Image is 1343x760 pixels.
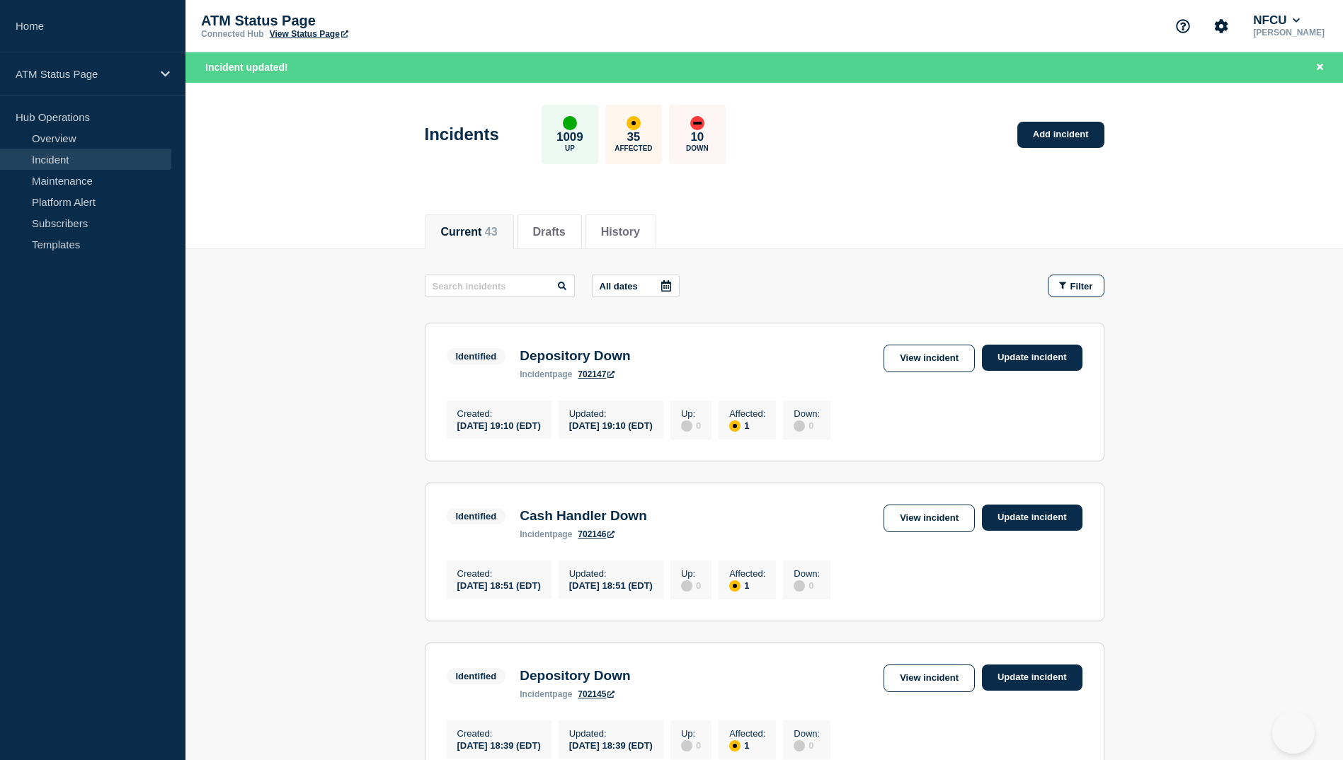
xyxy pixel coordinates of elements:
div: disabled [681,580,692,592]
a: 702145 [578,689,615,699]
div: disabled [681,740,692,752]
div: [DATE] 18:39 (EDT) [457,739,541,751]
iframe: Help Scout Beacon - Open [1272,711,1315,754]
span: Identified [447,348,506,364]
div: 0 [681,739,701,752]
p: Up : [681,568,701,579]
p: page [520,689,572,699]
p: [PERSON_NAME] [1250,28,1327,38]
p: Updated : [569,568,653,579]
a: View incident [884,345,975,372]
p: page [520,529,572,539]
button: NFCU [1250,13,1303,28]
input: Search incidents [425,275,575,297]
button: Account settings [1206,11,1236,41]
span: incident [520,369,552,379]
p: Up : [681,728,701,739]
a: 702146 [578,529,615,539]
div: disabled [794,580,805,592]
p: Affected : [729,568,765,579]
a: View incident [884,664,975,692]
div: 1 [729,579,765,592]
p: Down : [794,728,820,739]
div: disabled [794,740,805,752]
div: [DATE] 19:10 (EDT) [569,419,653,431]
p: 35 [627,130,640,144]
p: Down : [794,568,820,579]
a: Update incident [982,345,1082,371]
span: incident [520,529,552,539]
div: [DATE] 19:10 (EDT) [457,419,541,431]
div: 0 [794,579,820,592]
button: All dates [592,275,680,297]
h3: Depository Down [520,348,630,364]
span: Identified [447,508,506,524]
div: [DATE] 18:51 (EDT) [569,579,653,591]
span: incident [520,689,552,699]
p: Affected : [729,728,765,739]
h3: Depository Down [520,668,630,684]
p: Affected : [729,408,765,419]
div: 1 [729,419,765,432]
p: Down : [794,408,820,419]
p: Updated : [569,728,653,739]
p: 10 [690,130,704,144]
a: View incident [884,505,975,532]
a: View Status Page [270,29,348,39]
div: affected [729,740,741,752]
div: 0 [794,739,820,752]
p: Down [686,144,709,152]
a: Add incident [1017,122,1104,148]
div: 0 [794,419,820,432]
h1: Incidents [425,125,499,144]
p: Up [565,144,575,152]
div: [DATE] 18:51 (EDT) [457,579,541,591]
div: down [690,116,704,130]
div: affected [729,420,741,432]
p: Updated : [569,408,653,419]
h3: Cash Handler Down [520,508,646,524]
div: disabled [681,420,692,432]
button: Support [1168,11,1198,41]
p: Up : [681,408,701,419]
span: Filter [1070,281,1093,292]
a: Update incident [982,664,1082,691]
button: Close banner [1311,59,1329,76]
button: Drafts [533,226,566,238]
p: page [520,369,572,379]
p: ATM Status Page [16,68,152,80]
a: 702147 [578,369,615,379]
p: Affected [615,144,652,152]
div: affected [729,580,741,592]
div: 1 [729,739,765,752]
div: 0 [681,579,701,592]
p: Connected Hub [201,29,264,39]
div: affected [627,116,641,130]
div: disabled [794,420,805,432]
div: up [563,116,577,130]
p: Created : [457,728,541,739]
div: 0 [681,419,701,432]
a: Update incident [982,505,1082,531]
button: History [601,226,640,238]
span: Incident updated! [205,62,288,73]
button: Filter [1048,275,1104,297]
p: Created : [457,568,541,579]
span: 43 [485,226,498,238]
p: ATM Status Page [201,13,484,29]
button: Current 43 [441,226,498,238]
div: [DATE] 18:39 (EDT) [569,739,653,751]
p: Created : [457,408,541,419]
span: Identified [447,668,506,684]
p: All dates [600,281,638,292]
p: 1009 [556,130,583,144]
